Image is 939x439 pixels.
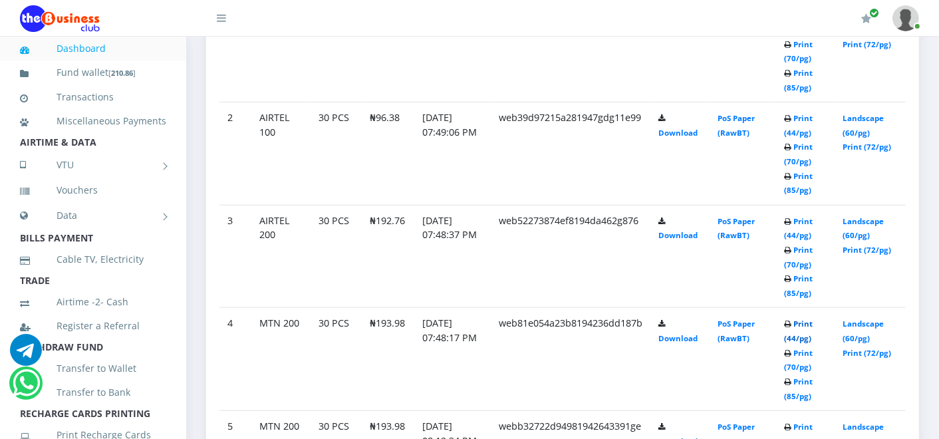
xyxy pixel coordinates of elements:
[491,102,650,206] td: web39d97215a281947gdg11e99
[20,5,100,32] img: Logo
[20,377,166,408] a: Transfer to Bank
[784,245,813,269] a: Print (70/pg)
[251,308,311,411] td: MTN 200
[414,205,491,308] td: [DATE] 07:48:37 PM
[784,319,813,343] a: Print (44/pg)
[20,33,166,64] a: Dashboard
[20,311,166,341] a: Register a Referral
[13,377,40,399] a: Chat for support
[219,102,251,206] td: 2
[718,319,755,343] a: PoS Paper (RawBT)
[784,376,813,401] a: Print (85/pg)
[784,348,813,372] a: Print (70/pg)
[251,205,311,308] td: AIRTEL 200
[843,39,892,49] a: Print (72/pg)
[20,244,166,275] a: Cable TV, Electricity
[362,205,414,308] td: ₦192.76
[718,216,755,241] a: PoS Paper (RawBT)
[108,68,136,78] small: [ ]
[251,102,311,206] td: AIRTEL 100
[362,308,414,411] td: ₦193.98
[20,148,166,182] a: VTU
[311,205,362,308] td: 30 PCS
[843,348,892,358] a: Print (72/pg)
[20,82,166,112] a: Transactions
[784,113,813,138] a: Print (44/pg)
[111,68,133,78] b: 210.86
[843,113,884,138] a: Landscape (60/pg)
[843,216,884,241] a: Landscape (60/pg)
[362,102,414,206] td: ₦96.38
[658,128,698,138] a: Download
[20,57,166,88] a: Fund wallet[210.86]
[20,353,166,384] a: Transfer to Wallet
[20,199,166,232] a: Data
[784,216,813,241] a: Print (44/pg)
[843,142,892,152] a: Print (72/pg)
[311,102,362,206] td: 30 PCS
[491,205,650,308] td: web52273874ef8194da462g876
[219,205,251,308] td: 3
[784,39,813,64] a: Print (70/pg)
[843,319,884,343] a: Landscape (60/pg)
[658,230,698,240] a: Download
[10,344,42,366] a: Chat for support
[784,171,813,196] a: Print (85/pg)
[718,113,755,138] a: PoS Paper (RawBT)
[658,333,698,343] a: Download
[784,68,813,92] a: Print (85/pg)
[20,106,166,136] a: Miscellaneous Payments
[892,5,919,31] img: User
[491,308,650,411] td: web81e054a23b8194236dd187b
[414,308,491,411] td: [DATE] 07:48:17 PM
[414,102,491,206] td: [DATE] 07:49:06 PM
[861,13,871,24] i: Renew/Upgrade Subscription
[843,245,892,255] a: Print (72/pg)
[869,8,879,18] span: Renew/Upgrade Subscription
[784,273,813,298] a: Print (85/pg)
[784,142,813,166] a: Print (70/pg)
[20,175,166,206] a: Vouchers
[311,308,362,411] td: 30 PCS
[219,308,251,411] td: 4
[20,287,166,317] a: Airtime -2- Cash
